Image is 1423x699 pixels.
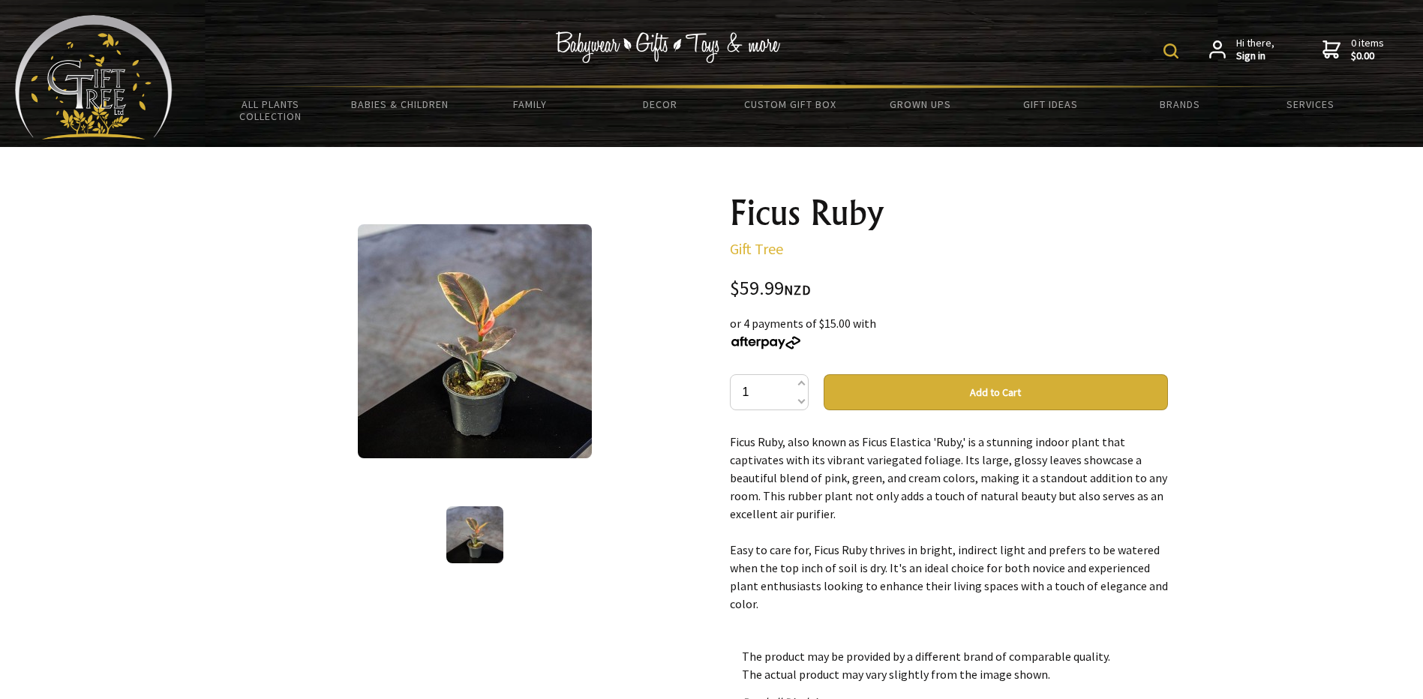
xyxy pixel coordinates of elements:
[730,336,802,349] img: Afterpay
[1163,43,1178,58] img: product search
[446,506,503,563] img: Ficus Ruby
[824,374,1168,410] button: Add to Cart
[595,88,725,120] a: Decor
[1236,37,1274,63] span: Hi there,
[730,279,1168,299] div: $59.99
[855,88,985,120] a: Grown Ups
[730,239,783,258] a: Gift Tree
[985,88,1115,120] a: Gift Ideas
[358,224,592,458] img: Ficus Ruby
[784,281,811,298] span: NZD
[556,31,781,63] img: Babywear - Gifts - Toys & more
[1322,37,1384,63] a: 0 items$0.00
[1236,49,1274,63] strong: Sign in
[730,433,1168,613] div: Ficus Ruby, also known as Ficus Elastica 'Ruby,' is a stunning indoor plant that captivates with ...
[1209,37,1274,63] a: Hi there,Sign in
[730,314,1168,350] div: or 4 payments of $15.00 with
[465,88,595,120] a: Family
[1245,88,1375,120] a: Services
[730,195,1168,231] h1: Ficus Ruby
[725,88,855,120] a: Custom Gift Box
[1351,49,1384,63] strong: $0.00
[1351,36,1384,63] span: 0 items
[15,15,173,139] img: Babyware - Gifts - Toys and more...
[335,88,465,120] a: Babies & Children
[1115,88,1245,120] a: Brands
[206,88,335,132] a: All Plants Collection
[742,647,1156,683] p: The product may be provided by a different brand of comparable quality. The actual product may va...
